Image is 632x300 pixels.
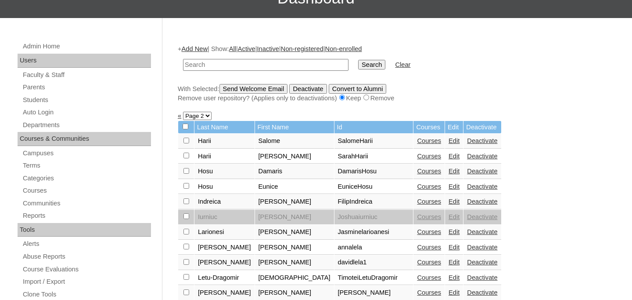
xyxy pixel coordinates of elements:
[334,134,413,149] td: SalomeHarii
[238,45,255,52] a: Active
[289,84,327,94] input: Deactivate
[467,289,497,296] a: Deactivate
[395,61,410,68] a: Clear
[417,244,441,251] a: Courses
[255,271,334,285] td: [DEMOGRAPHIC_DATA]
[467,228,497,235] a: Deactivate
[463,121,501,134] td: Deactivate
[22,107,151,118] a: Auto Login
[417,213,441,220] a: Courses
[22,160,151,171] a: Terms
[255,179,334,194] td: Eunice
[449,183,460,190] a: Edit
[229,45,236,52] a: All
[413,121,445,134] td: Courses
[417,274,441,281] a: Courses
[449,289,460,296] a: Edit
[219,84,288,94] input: Send Welcome Email
[467,274,497,281] a: Deactivate
[255,194,334,209] td: [PERSON_NAME]
[334,179,413,194] td: EuniceHosu
[194,134,255,149] td: Harii
[334,240,413,255] td: annalela
[467,198,497,205] a: Deactivate
[467,168,497,175] a: Deactivate
[178,112,181,119] a: «
[255,240,334,255] td: [PERSON_NAME]
[22,120,151,131] a: Departments
[449,168,460,175] a: Edit
[449,274,460,281] a: Edit
[417,137,441,144] a: Courses
[22,185,151,196] a: Courses
[183,59,348,71] input: Search
[334,271,413,285] td: TimoteiLetuDragomir
[445,121,463,134] td: Edit
[449,137,460,144] a: Edit
[281,45,323,52] a: Non-registered
[449,198,460,205] a: Edit
[194,121,255,134] td: Last Name
[449,213,460,220] a: Edit
[255,225,334,240] td: [PERSON_NAME]
[334,164,413,179] td: DamarisHosu
[194,240,255,255] td: [PERSON_NAME]
[18,223,151,237] div: Tools
[255,149,334,164] td: [PERSON_NAME]
[22,173,151,184] a: Categories
[417,183,441,190] a: Courses
[417,198,441,205] a: Courses
[334,149,413,164] td: SarahHarii
[255,210,334,225] td: [PERSON_NAME]
[18,54,151,68] div: Users
[194,255,255,270] td: [PERSON_NAME]
[178,94,612,103] div: Remove user repository? (Applies only to deactivations) Keep Remove
[417,168,441,175] a: Courses
[182,45,208,52] a: Add New
[449,153,460,160] a: Edit
[178,84,612,103] div: With Selected:
[334,255,413,270] td: davidlela1
[255,255,334,270] td: [PERSON_NAME]
[467,213,497,220] a: Deactivate
[417,259,441,266] a: Courses
[358,60,385,70] input: Search
[467,153,497,160] a: Deactivate
[22,276,151,287] a: Import / Export
[22,82,151,93] a: Parents
[255,164,334,179] td: Damaris
[467,137,497,144] a: Deactivate
[194,210,255,225] td: Iurniuc
[22,198,151,209] a: Communities
[22,41,151,52] a: Admin Home
[194,179,255,194] td: Hosu
[18,132,151,146] div: Courses & Communities
[22,70,151,80] a: Faculty & Staff
[22,251,151,262] a: Abuse Reports
[467,183,497,190] a: Deactivate
[22,148,151,159] a: Campuses
[22,289,151,300] a: Clone Tools
[417,153,441,160] a: Courses
[325,45,362,52] a: Non-enrolled
[22,264,151,275] a: Course Evaluations
[255,134,334,149] td: Salome
[194,149,255,164] td: Harii
[194,194,255,209] td: Indreica
[22,95,151,106] a: Students
[334,225,413,240] td: Jasminelarioanesi
[467,244,497,251] a: Deactivate
[467,259,497,266] a: Deactivate
[194,164,255,179] td: Hosu
[255,121,334,134] td: First Name
[449,244,460,251] a: Edit
[417,289,441,296] a: Courses
[194,225,255,240] td: Larionesi
[329,84,387,94] input: Convert to Alumni
[194,271,255,285] td: Letu-Dragomir
[334,194,413,209] td: FilipIndreica
[22,238,151,249] a: Alerts
[449,228,460,235] a: Edit
[449,259,460,266] a: Edit
[178,44,612,102] div: + | Show: | | | |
